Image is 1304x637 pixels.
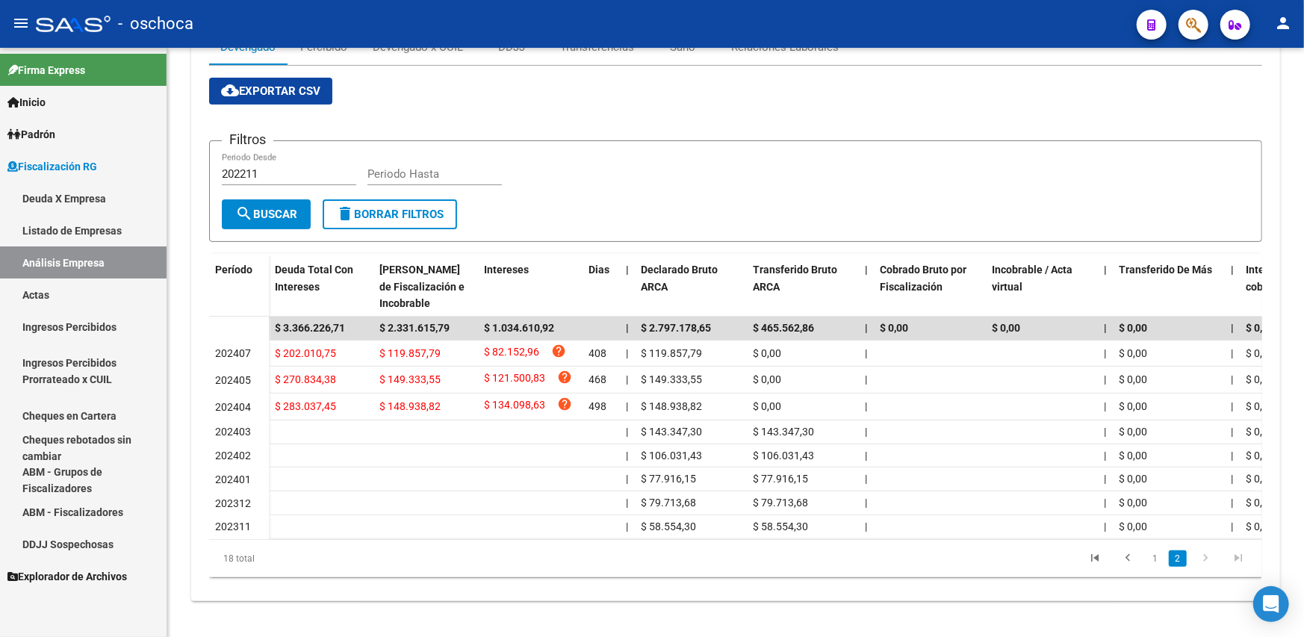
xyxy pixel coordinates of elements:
[753,426,814,438] span: $ 143.347,30
[1231,347,1233,359] span: |
[215,264,252,276] span: Período
[1119,322,1147,334] span: $ 0,00
[1113,254,1225,320] datatable-header-cell: Transferido De Más
[753,322,814,334] span: $ 465.562,86
[275,347,336,359] span: $ 202.010,75
[1231,521,1233,532] span: |
[12,14,30,32] mat-icon: menu
[1167,546,1189,571] li: page 2
[484,344,539,364] span: $ 82.152,96
[589,400,606,412] span: 498
[1169,550,1187,567] a: 2
[753,264,837,293] span: Transferido Bruto ARCA
[583,254,620,320] datatable-header-cell: Dias
[986,254,1098,320] datatable-header-cell: Incobrable / Acta virtual
[215,426,251,438] span: 202403
[215,521,251,532] span: 202311
[1246,426,1274,438] span: $ 0,00
[484,264,529,276] span: Intereses
[641,347,702,359] span: $ 119.857,79
[1119,400,1147,412] span: $ 0,00
[379,373,441,385] span: $ 149.333,55
[865,373,867,385] span: |
[865,497,867,509] span: |
[753,373,781,385] span: $ 0,00
[1104,373,1106,385] span: |
[215,347,251,359] span: 202407
[626,473,628,485] span: |
[1246,473,1274,485] span: $ 0,00
[478,254,583,320] datatable-header-cell: Intereses
[379,264,465,310] span: [PERSON_NAME] de Fiscalización e Incobrable
[336,208,444,221] span: Borrar Filtros
[641,473,696,485] span: $ 77.916,15
[118,7,193,40] span: - oschoca
[373,254,478,320] datatable-header-cell: Deuda Bruta Neto de Fiscalización e Incobrable
[865,322,868,334] span: |
[1119,473,1147,485] span: $ 0,00
[1098,254,1113,320] datatable-header-cell: |
[641,373,702,385] span: $ 149.333,55
[275,264,353,293] span: Deuda Total Con Intereses
[589,264,609,276] span: Dias
[215,374,251,386] span: 202405
[880,322,908,334] span: $ 0,00
[379,400,441,412] span: $ 148.938,82
[1146,550,1164,567] a: 1
[626,347,628,359] span: |
[641,521,696,532] span: $ 58.554,30
[1246,322,1274,334] span: $ 0,00
[1253,586,1289,622] div: Open Intercom Messenger
[641,426,702,438] span: $ 143.347,30
[626,450,628,462] span: |
[209,540,417,577] div: 18 total
[1104,426,1106,438] span: |
[215,473,251,485] span: 202401
[1246,400,1274,412] span: $ 0,00
[215,497,251,509] span: 202312
[1104,347,1106,359] span: |
[865,400,867,412] span: |
[1144,546,1167,571] li: page 1
[1231,473,1233,485] span: |
[1119,450,1147,462] span: $ 0,00
[626,521,628,532] span: |
[1104,400,1106,412] span: |
[1114,550,1142,567] a: go to previous page
[641,450,702,462] span: $ 106.031,43
[992,322,1020,334] span: $ 0,00
[865,473,867,485] span: |
[865,426,867,438] span: |
[323,199,457,229] button: Borrar Filtros
[275,400,336,412] span: $ 283.037,45
[275,322,345,334] span: $ 3.366.226,71
[865,450,867,462] span: |
[626,264,629,276] span: |
[747,254,859,320] datatable-header-cell: Transferido Bruto ARCA
[215,401,251,413] span: 202404
[753,450,814,462] span: $ 106.031,43
[635,254,747,320] datatable-header-cell: Declarado Bruto ARCA
[484,370,545,390] span: $ 121.500,83
[1246,450,1274,462] span: $ 0,00
[336,205,354,223] mat-icon: delete
[221,81,239,99] mat-icon: cloud_download
[859,254,874,320] datatable-header-cell: |
[551,344,566,358] i: help
[992,264,1072,293] span: Incobrable / Acta virtual
[641,264,718,293] span: Declarado Bruto ARCA
[1119,373,1147,385] span: $ 0,00
[1246,347,1274,359] span: $ 0,00
[7,568,127,585] span: Explorador de Archivos
[1231,373,1233,385] span: |
[641,400,702,412] span: $ 148.938,82
[753,521,808,532] span: $ 58.554,30
[222,199,311,229] button: Buscar
[626,322,629,334] span: |
[1119,521,1147,532] span: $ 0,00
[1246,373,1274,385] span: $ 0,00
[379,322,450,334] span: $ 2.331.615,79
[1104,521,1106,532] span: |
[1231,322,1234,334] span: |
[209,254,269,317] datatable-header-cell: Período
